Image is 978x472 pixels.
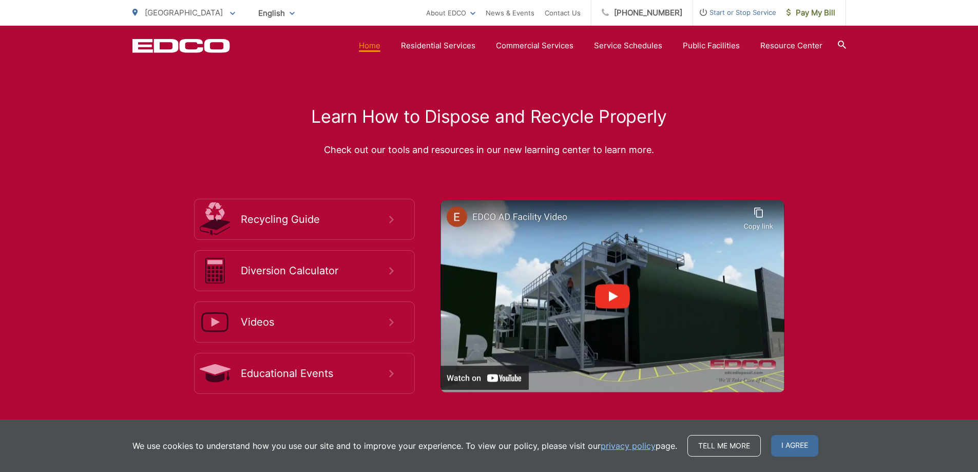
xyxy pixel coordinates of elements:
span: Recycling Guide [241,213,389,225]
a: Residential Services [401,40,475,52]
a: Resource Center [760,40,822,52]
a: Commercial Services [496,40,573,52]
a: Diversion Calculator [194,250,415,291]
a: News & Events [486,7,534,19]
span: English [251,4,302,22]
a: Videos [194,301,415,343]
a: Public Facilities [683,40,740,52]
span: I agree [771,435,818,457]
p: Check out our tools and resources in our new learning center to learn more. [132,142,846,158]
a: EDCD logo. Return to the homepage. [132,39,230,53]
a: Home [359,40,380,52]
span: [GEOGRAPHIC_DATA] [145,8,223,17]
a: Recycling Guide [194,199,415,240]
a: Service Schedules [594,40,662,52]
a: About EDCO [426,7,475,19]
a: Educational Events [194,353,415,394]
span: Diversion Calculator [241,265,389,277]
span: Pay My Bill [787,7,835,19]
span: Educational Events [241,367,389,380]
span: Videos [241,316,389,328]
a: Tell me more [687,435,761,457]
a: Contact Us [545,7,581,19]
p: We use cookies to understand how you use our site and to improve your experience. To view our pol... [132,440,677,452]
a: privacy policy [601,440,656,452]
h2: Learn How to Dispose and Recycle Properly [132,106,846,127]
